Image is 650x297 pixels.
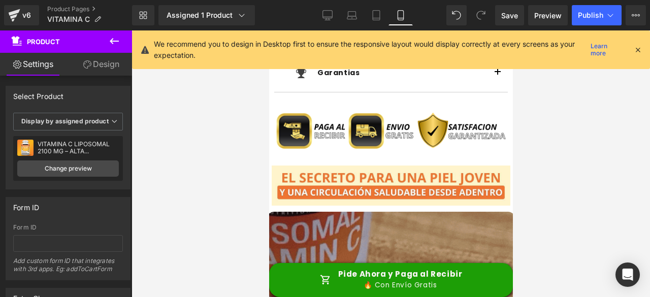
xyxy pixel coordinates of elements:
[48,37,90,47] strong: Garantias
[4,5,39,25] a: v6
[364,5,388,25] a: Tablet
[534,10,562,21] span: Preview
[154,39,587,61] p: We recommend you to design in Desktop first to ensure the responsive layout would display correct...
[21,117,109,125] b: Display by assigned product
[315,5,340,25] a: Desktop
[13,224,123,231] div: Form ID
[501,10,518,21] span: Save
[572,5,622,25] button: Publish
[471,5,491,25] button: Redo
[388,5,413,25] a: Mobile
[17,160,119,177] a: Change preview
[69,250,193,259] span: 🔥 Con Envío Gratis
[13,86,64,101] div: Select Product
[446,5,467,25] button: Undo
[13,257,123,280] div: Add custom form ID that integrates with 3rd apps. Eg: addToCartForm
[626,5,646,25] button: More
[68,53,134,76] a: Design
[20,9,33,22] div: v6
[167,10,247,20] div: Assigned 1 Product
[69,239,193,259] span: Pide Ahora y Paga al Recibir
[578,11,603,19] span: Publish
[47,5,132,13] a: Product Pages
[340,5,364,25] a: Laptop
[132,5,154,25] a: New Library
[38,141,119,155] div: VITAMINA C LIPOSOMAL 2100 MG – ALTA ABSORCIÓN – AYUDA A UNA PIEL RADIANTE Y CIRCULACIÓN SALUDABLE...
[615,262,640,287] div: Open Intercom Messenger
[17,140,34,156] img: pImage
[47,15,90,23] span: VITAMINA C
[27,38,60,46] span: Product
[528,5,568,25] a: Preview
[13,197,39,212] div: Form ID
[587,44,626,56] a: Learn more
